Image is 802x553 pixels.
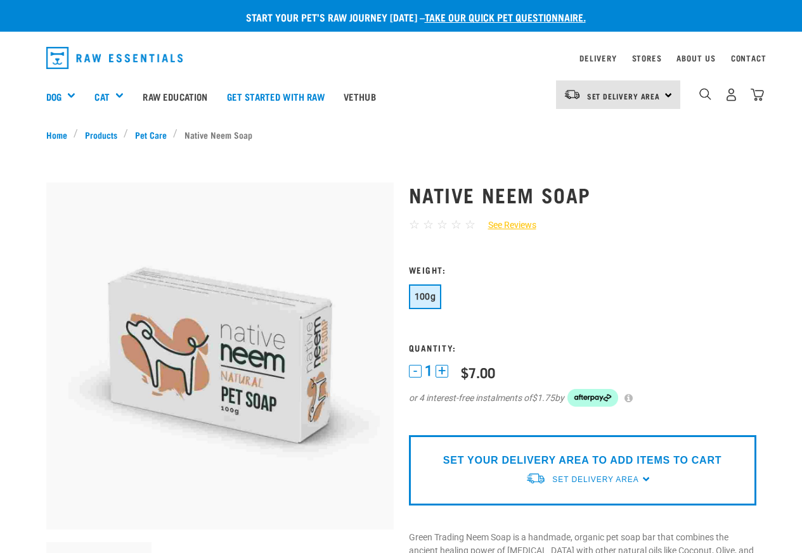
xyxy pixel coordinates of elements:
[423,217,434,232] span: ☆
[425,364,432,378] span: 1
[409,217,420,232] span: ☆
[46,182,394,530] img: Organic neem pet soap bar 100g green trading
[526,472,546,485] img: van-moving.png
[567,389,618,407] img: Afterpay
[676,56,715,60] a: About Us
[532,391,555,405] span: $1.75
[78,128,124,141] a: Products
[133,71,217,122] a: Raw Education
[409,183,756,206] h1: Native Neem Soap
[217,71,334,122] a: Get started with Raw
[409,343,756,352] h3: Quantity:
[409,284,442,309] button: 100g
[128,128,173,141] a: Pet Care
[725,88,738,101] img: user.png
[46,128,74,141] a: Home
[699,88,711,100] img: home-icon-1@2x.png
[632,56,662,60] a: Stores
[552,475,638,484] span: Set Delivery Area
[731,56,766,60] a: Contact
[564,89,581,100] img: van-moving.png
[425,14,586,20] a: take our quick pet questionnaire.
[475,219,536,232] a: See Reviews
[451,217,462,232] span: ☆
[579,56,616,60] a: Delivery
[94,89,109,104] a: Cat
[409,265,756,274] h3: Weight:
[461,364,495,380] div: $7.00
[465,217,475,232] span: ☆
[36,42,766,74] nav: dropdown navigation
[443,453,721,468] p: SET YOUR DELIVERY AREA TO ADD ITEMS TO CART
[751,88,764,101] img: home-icon@2x.png
[415,291,436,302] span: 100g
[409,365,422,378] button: -
[46,89,61,104] a: Dog
[409,389,756,407] div: or 4 interest-free instalments of by
[46,47,183,69] img: Raw Essentials Logo
[46,128,756,141] nav: breadcrumbs
[334,71,385,122] a: Vethub
[437,217,448,232] span: ☆
[587,94,661,98] span: Set Delivery Area
[436,365,448,378] button: +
